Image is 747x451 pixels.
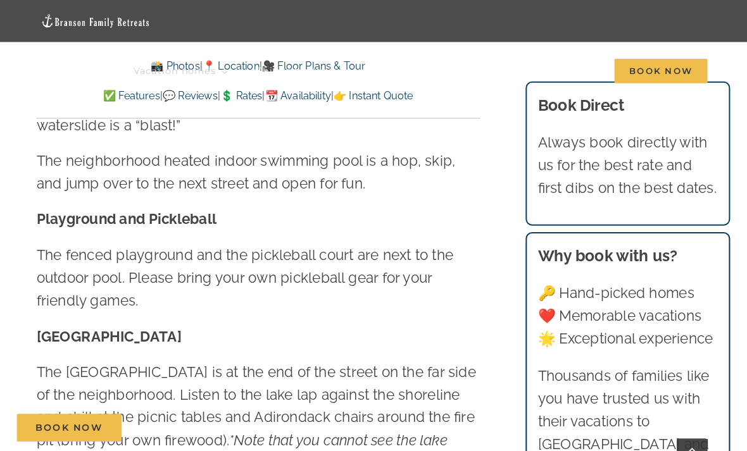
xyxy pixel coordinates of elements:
a: 👉 Instant Quote [334,88,411,100]
a: About [469,49,512,90]
a: Contact [540,49,580,90]
strong: Playground and Pickleball [43,206,219,223]
span: Things to do [259,65,322,74]
img: Branson Family Retreats Logo [47,13,155,28]
span: Book Now [42,413,108,424]
a: 📆 Availability [267,88,331,100]
span: Book Now [608,58,700,82]
strong: [GEOGRAPHIC_DATA] [43,321,185,337]
a: Deals & More [363,49,441,90]
p: The fenced playground and the pickleball court are next to the outdoor pool. Please bring your ow... [43,238,477,306]
b: Book Direct [534,94,618,112]
a: Book Now [24,405,127,432]
p: | | | | [43,86,477,102]
a: 💲 Rates [223,88,264,100]
nav: Main Menu Sticky [138,49,700,90]
p: The neighborhood heated indoor swimming pool is a hop, skip, and jump over to the next street and... [43,147,477,191]
a: ✅ Features [108,88,164,100]
span: Deals & More [363,65,429,74]
p: Always book directly with us for the best rate and first dibs on the best dates. [534,128,710,195]
a: 💬 Reviews [166,88,220,100]
a: Things to do [259,49,334,90]
h3: Why book with us? [534,239,710,262]
span: Contact [540,65,580,74]
a: Vacation homes [138,49,230,90]
p: 🔑 Hand-picked homes ❤️ Memorable vacations 🌟 Exceptional experience [534,276,710,343]
span: Vacation homes [138,65,218,74]
span: About [469,65,499,74]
